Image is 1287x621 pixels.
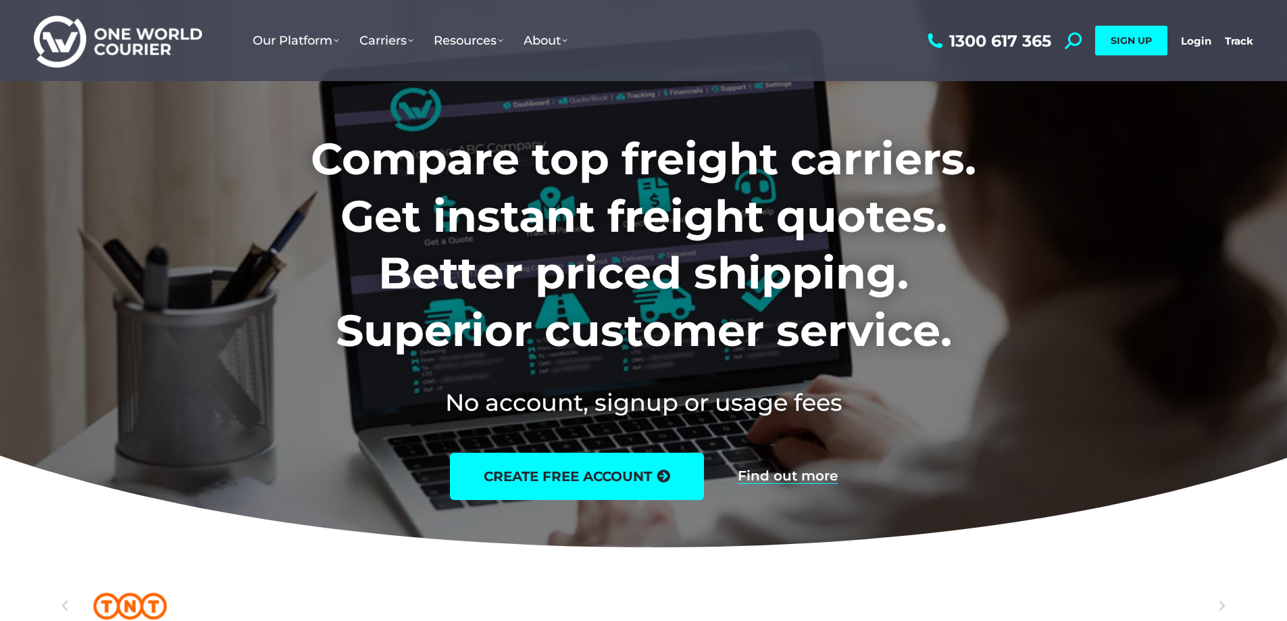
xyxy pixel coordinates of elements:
span: Resources [434,33,503,48]
h1: Compare top freight carriers. Get instant freight quotes. Better priced shipping. Superior custom... [222,130,1065,359]
a: About [513,20,578,61]
a: 1300 617 365 [924,32,1051,49]
img: One World Courier [34,14,202,68]
span: Our Platform [253,33,339,48]
a: Login [1181,34,1211,47]
a: Resources [424,20,513,61]
a: create free account [450,453,704,500]
a: Find out more [738,469,838,484]
span: Carriers [359,33,413,48]
a: SIGN UP [1095,26,1167,55]
span: About [524,33,567,48]
span: SIGN UP [1111,34,1152,47]
a: Track [1225,34,1253,47]
a: Carriers [349,20,424,61]
h2: No account, signup or usage fees [222,386,1065,419]
a: Our Platform [243,20,349,61]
